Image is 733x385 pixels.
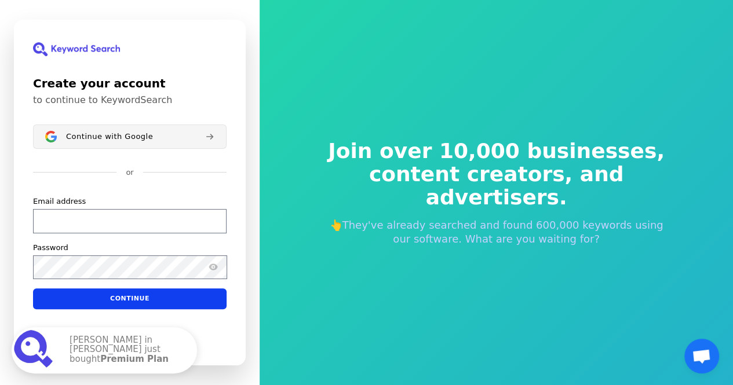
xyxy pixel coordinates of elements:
button: Continue [33,288,227,309]
p: to continue to KeywordSearch [33,94,227,106]
img: Premium Plan [14,329,56,371]
span: Join over 10,000 businesses, [320,140,673,163]
button: Sign in with GoogleContinue with Google [33,124,227,149]
p: [PERSON_NAME] in [PERSON_NAME] just bought [70,335,185,366]
p: or [126,167,133,178]
label: Email address [33,196,86,207]
p: 👆They've already searched and found 600,000 keywords using our software. What are you waiting for? [320,218,673,246]
span: Continue with Google [66,132,153,141]
a: Open chat [684,339,719,373]
button: Show password [206,260,220,274]
h1: Create your account [33,75,227,92]
label: Password [33,243,68,253]
span: content creators, and advertisers. [320,163,673,209]
img: KeywordSearch [33,42,120,56]
strong: Premium Plan [100,354,169,364]
img: Sign in with Google [45,131,57,142]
